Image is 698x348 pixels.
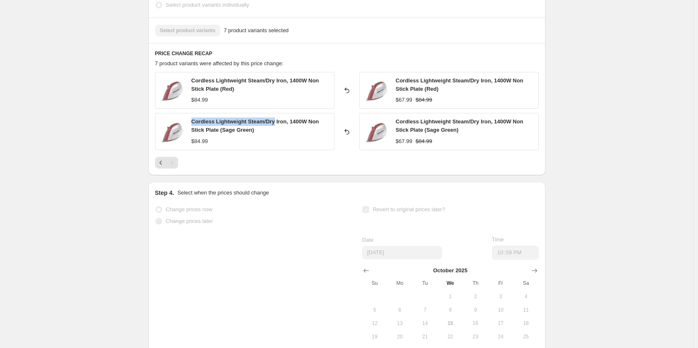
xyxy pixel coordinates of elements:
[438,317,463,330] button: Today Wednesday October 15 2025
[373,206,445,212] span: Revert to original prices later?
[529,265,540,276] button: Show next month, November 2025
[155,157,178,169] nav: Pagination
[362,276,387,290] th: Sunday
[362,317,387,330] button: Sunday October 12 2025
[517,307,535,313] span: 11
[438,290,463,303] button: Wednesday October 1 2025
[438,303,463,317] button: Wednesday October 8 2025
[513,290,538,303] button: Saturday October 4 2025
[160,119,185,144] img: 25-0146_NI-QL300R_NonText-Carousels_00__Shopify_main__2048x2048_dffb11de-edc9-4919-91fe-7869c63f3...
[466,280,484,287] span: Th
[517,280,535,287] span: Sa
[415,96,432,104] strike: $84.99
[463,276,488,290] th: Thursday
[416,320,434,327] span: 14
[387,317,413,330] button: Monday October 13 2025
[416,307,434,313] span: 7
[466,293,484,300] span: 2
[517,333,535,340] span: 25
[191,96,208,104] div: $84.99
[492,280,510,287] span: Fr
[513,276,538,290] th: Saturday
[438,276,463,290] th: Wednesday
[492,333,510,340] span: 24
[463,330,488,343] button: Thursday October 23 2025
[362,246,442,259] input: 10/15/2025
[155,50,539,57] h6: PRICE CHANGE RECAP
[365,280,384,287] span: Su
[362,330,387,343] button: Sunday October 19 2025
[177,189,269,197] p: Select when the prices should change
[362,237,373,243] span: Date
[492,246,539,260] input: 12:00
[466,320,484,327] span: 16
[391,280,409,287] span: Mo
[413,276,438,290] th: Tuesday
[191,77,319,92] span: Cordless Lightweight Steam/Dry Iron, 1400W Non Stick Plate (Red)
[364,119,389,144] img: 25-0146_NI-QL300R_NonText-Carousels_00__Shopify_main__2048x2048_dffb11de-edc9-4919-91fe-7869c63f3...
[160,78,185,103] img: 25-0146_NI-QL300R_NonText-Carousels_00__Shopify_main__2048x2048_dffb11de-edc9-4919-91fe-7869c63f3...
[396,118,524,133] span: Cordless Lightweight Steam/Dry Iron, 1400W Non Stick Plate (Sage Green)
[513,317,538,330] button: Saturday October 18 2025
[391,320,409,327] span: 13
[488,303,513,317] button: Friday October 10 2025
[166,2,249,8] span: Select product variants individually
[513,303,538,317] button: Saturday October 11 2025
[364,78,389,103] img: 25-0146_NI-QL300R_NonText-Carousels_00__Shopify_main__2048x2048_dffb11de-edc9-4919-91fe-7869c63f3...
[463,317,488,330] button: Thursday October 16 2025
[416,280,434,287] span: Tu
[463,290,488,303] button: Thursday October 2 2025
[488,276,513,290] th: Friday
[492,320,510,327] span: 17
[391,333,409,340] span: 20
[492,307,510,313] span: 10
[155,157,167,169] button: Previous
[517,320,535,327] span: 18
[413,303,438,317] button: Tuesday October 7 2025
[155,60,284,67] span: 7 product variants were affected by this price change:
[391,307,409,313] span: 6
[166,206,212,212] span: Change prices now
[441,293,459,300] span: 1
[438,330,463,343] button: Wednesday October 22 2025
[365,307,384,313] span: 5
[155,189,174,197] h2: Step 4.
[362,303,387,317] button: Sunday October 5 2025
[396,77,524,92] span: Cordless Lightweight Steam/Dry Iron, 1400W Non Stick Plate (Red)
[191,118,319,133] span: Cordless Lightweight Steam/Dry Iron, 1400W Non Stick Plate (Sage Green)
[517,293,535,300] span: 4
[488,317,513,330] button: Friday October 17 2025
[387,330,413,343] button: Monday October 20 2025
[413,317,438,330] button: Tuesday October 14 2025
[488,330,513,343] button: Friday October 24 2025
[513,330,538,343] button: Saturday October 25 2025
[463,303,488,317] button: Thursday October 9 2025
[191,137,208,146] div: $84.99
[413,330,438,343] button: Tuesday October 21 2025
[166,218,213,224] span: Change prices later
[224,26,288,35] span: 7 product variants selected
[396,96,413,104] div: $67.99
[396,137,413,146] div: $67.99
[488,290,513,303] button: Friday October 3 2025
[441,307,459,313] span: 8
[441,280,459,287] span: We
[415,137,432,146] strike: $84.99
[387,276,413,290] th: Monday
[466,307,484,313] span: 9
[466,333,484,340] span: 23
[387,303,413,317] button: Monday October 6 2025
[416,333,434,340] span: 21
[492,293,510,300] span: 3
[441,333,459,340] span: 22
[365,333,384,340] span: 19
[441,320,459,327] span: 15
[365,320,384,327] span: 12
[492,236,504,243] span: Time
[360,265,372,276] button: Show previous month, September 2025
